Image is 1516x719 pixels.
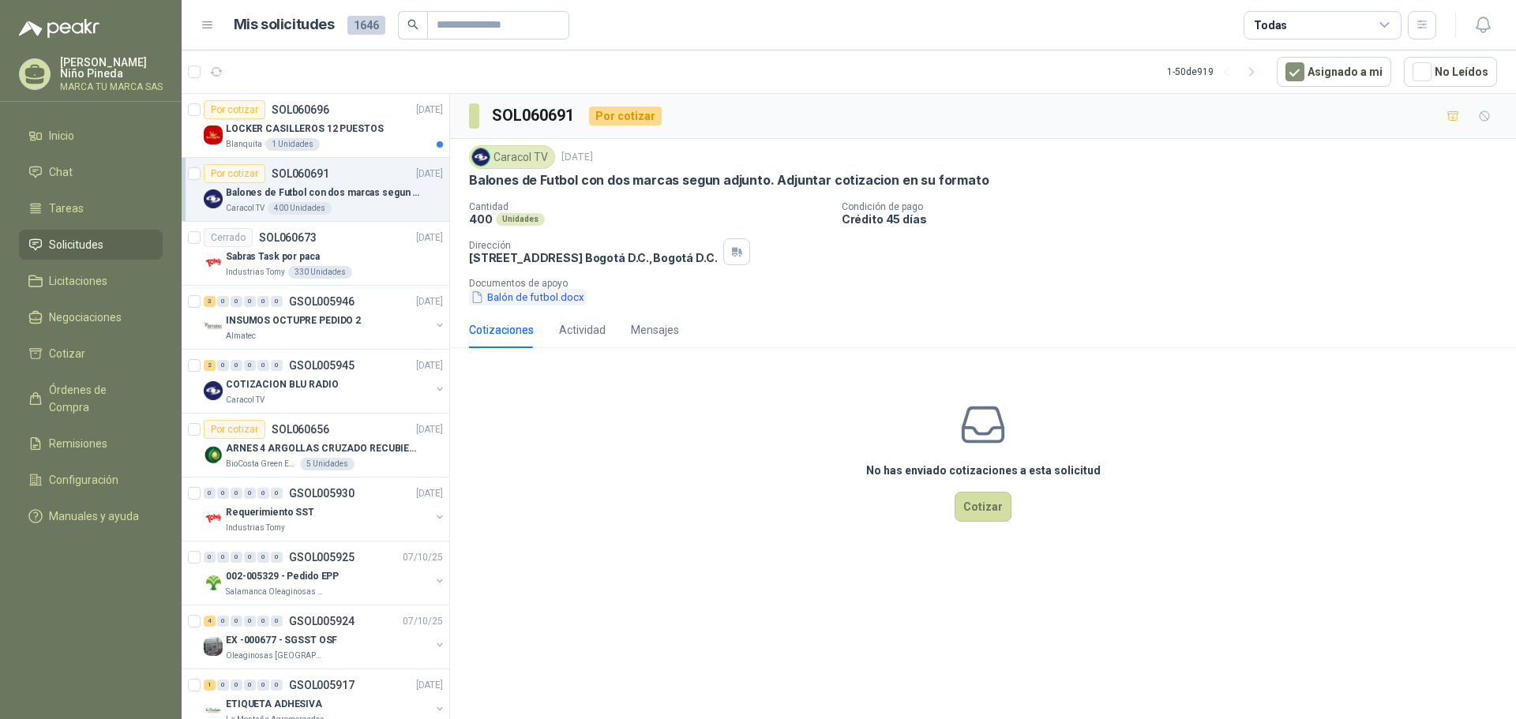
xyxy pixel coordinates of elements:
[244,680,256,691] div: 0
[244,616,256,627] div: 0
[217,680,229,691] div: 0
[19,429,163,459] a: Remisiones
[49,127,74,144] span: Inicio
[204,317,223,336] img: Company Logo
[469,212,493,226] p: 400
[19,501,163,531] a: Manuales y ayuda
[19,375,163,422] a: Órdenes de Compra
[49,345,85,362] span: Cotizar
[182,222,449,286] a: CerradoSOL060673[DATE] Company LogoSabras Task por pacaIndustrias Tomy330 Unidades
[257,488,269,499] div: 0
[226,266,285,279] p: Industrias Tomy
[268,202,332,215] div: 400 Unidades
[289,680,355,691] p: GSOL005917
[204,616,216,627] div: 4
[204,228,253,247] div: Cerrado
[182,414,449,477] a: Por cotizarSOL060656[DATE] Company LogoARNES 4 ARGOLLAS CRUZADO RECUBIERTO PVCBioCosta Green Ener...
[271,360,283,371] div: 0
[244,488,256,499] div: 0
[204,612,446,662] a: 4 0 0 0 0 0 GSOL00592407/10/25 Company LogoEX -000677 - SGSST OSFOleaginosas [GEOGRAPHIC_DATA][PE...
[217,488,229,499] div: 0
[288,266,352,279] div: 330 Unidades
[469,201,829,212] p: Cantidad
[226,441,422,456] p: ARNES 4 ARGOLLAS CRUZADO RECUBIERTO PVC
[257,552,269,563] div: 0
[204,296,216,307] div: 3
[226,458,297,470] p: BioCosta Green Energy S.A.S
[217,360,229,371] div: 0
[19,19,99,38] img: Logo peakr
[226,650,325,662] p: Oleaginosas [GEOGRAPHIC_DATA][PERSON_NAME]
[265,138,320,151] div: 1 Unidades
[272,104,329,115] p: SOL060696
[226,377,339,392] p: COTIZACION BLU RADIO
[204,292,446,343] a: 3 0 0 0 0 0 GSOL005946[DATE] Company LogoINSUMOS OCTUPRE PEDIDO 2Almatec
[226,633,337,648] p: EX -000677 - SGSST OSF
[289,296,355,307] p: GSOL005946
[217,552,229,563] div: 0
[257,296,269,307] div: 0
[259,232,317,243] p: SOL060673
[472,148,490,166] img: Company Logo
[955,492,1011,522] button: Cotizar
[244,552,256,563] div: 0
[217,296,229,307] div: 0
[231,360,242,371] div: 0
[204,356,446,406] a: 2 0 0 0 0 0 GSOL005945[DATE] Company LogoCOTIZACION BLU RADIOCaracol TV
[271,296,283,307] div: 0
[226,505,314,520] p: Requerimiento SST
[416,678,443,693] p: [DATE]
[49,163,73,181] span: Chat
[49,471,118,489] span: Configuración
[226,697,322,712] p: ETIQUETA ADHESIVA
[182,158,449,222] a: Por cotizarSOL060691[DATE] Company LogoBalones de Futbol con dos marcas segun adjunto. Adjuntar c...
[842,212,1510,226] p: Crédito 45 días
[271,680,283,691] div: 0
[403,614,443,629] p: 07/10/25
[204,509,223,528] img: Company Logo
[1404,57,1497,87] button: No Leídos
[19,193,163,223] a: Tareas
[271,616,283,627] div: 0
[226,569,339,584] p: 002-005329 - Pedido EPP
[19,230,163,260] a: Solicitudes
[49,381,148,416] span: Órdenes de Compra
[866,462,1101,479] h3: No has enviado cotizaciones a esta solicitud
[561,150,593,165] p: [DATE]
[226,394,265,406] p: Caracol TV
[492,103,576,128] h3: SOL060691
[244,296,256,307] div: 0
[589,107,662,125] div: Por cotizar
[231,680,242,691] div: 0
[49,272,107,290] span: Licitaciones
[19,339,163,369] a: Cotizar
[49,507,139,525] span: Manuales y ayuda
[257,616,269,627] div: 0
[234,13,335,36] h1: Mis solicitudes
[49,309,122,326] span: Negociaciones
[271,552,283,563] div: 0
[204,381,223,400] img: Company Logo
[842,201,1510,212] p: Condición de pago
[231,552,242,563] div: 0
[272,168,329,179] p: SOL060691
[204,125,223,144] img: Company Logo
[231,616,242,627] div: 0
[271,488,283,499] div: 0
[416,358,443,373] p: [DATE]
[204,573,223,592] img: Company Logo
[226,185,422,200] p: Balones de Futbol con dos marcas segun adjunto. Adjuntar cotizacion en su formato
[204,488,216,499] div: 0
[469,172,989,189] p: Balones de Futbol con dos marcas segun adjunto. Adjuntar cotizacion en su formato
[257,360,269,371] div: 0
[226,522,285,534] p: Industrias Tomy
[226,249,320,264] p: Sabras Task por paca
[289,488,355,499] p: GSOL005930
[416,230,443,245] p: [DATE]
[1277,57,1391,87] button: Asignado a mi
[204,360,216,371] div: 2
[226,313,361,328] p: INSUMOS OCTUPRE PEDIDO 2
[257,680,269,691] div: 0
[231,488,242,499] div: 0
[469,240,717,251] p: Dirección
